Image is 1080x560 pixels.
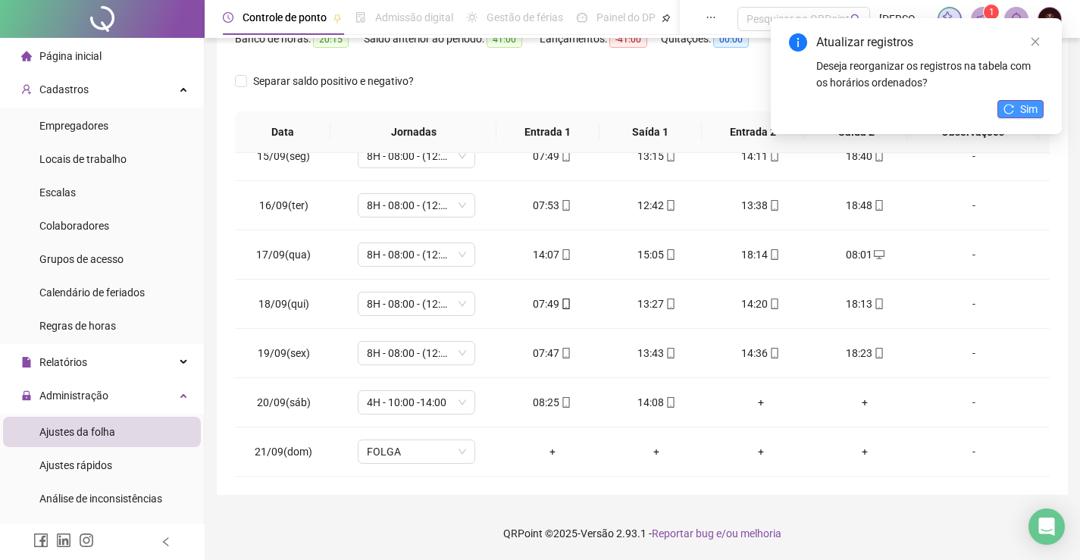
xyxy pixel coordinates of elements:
span: mobile [872,200,884,211]
div: 07:47 [512,345,593,361]
span: close [1030,36,1041,47]
span: user-add [21,84,32,95]
span: mobile [559,200,571,211]
th: Jornadas [330,111,496,153]
span: pushpin [333,14,342,23]
div: 08:25 [512,394,593,411]
div: + [721,443,801,460]
span: FOLGA [367,440,466,463]
div: - [929,345,1019,361]
div: 07:49 [512,148,593,164]
span: 8H - 08:00 - (12:00-13:00) - 17:00 [367,243,466,266]
span: 8H - 08:00 - (12:00-13:00) - 17:00 [367,145,466,167]
div: + [825,394,906,411]
span: home [21,51,32,61]
div: Saldo anterior ao período: [364,30,540,48]
div: 14:36 [721,345,801,361]
th: Entrada 1 [496,111,599,153]
th: Entrada 2 [702,111,805,153]
span: 20:15 [313,31,349,48]
span: Ajustes da folha [39,426,115,438]
img: 2782 [1038,8,1061,30]
span: Separar saldo positivo e negativo? [247,73,420,89]
span: [PERSON_NAME] [879,11,928,27]
span: 18/09(qui) [258,298,309,310]
sup: 1 [984,5,999,20]
span: Cadastros [39,83,89,95]
span: Escalas [39,186,76,199]
div: - [929,197,1019,214]
div: Lançamentos: [540,30,661,48]
span: mobile [768,200,780,211]
span: mobile [559,397,571,408]
span: Análise de inconsistências [39,493,162,505]
div: 12:42 [616,197,697,214]
div: + [512,443,593,460]
span: file [21,357,32,368]
span: 21/09(dom) [255,446,312,458]
span: bell [1010,12,1023,26]
div: + [721,394,801,411]
div: + [616,443,697,460]
span: Controle de ponto [243,11,327,23]
span: instagram [79,533,94,548]
div: - [929,443,1019,460]
span: mobile [872,151,884,161]
div: Atualizar registros [816,33,1044,52]
span: Administração [39,389,108,402]
div: Banco de horas: [235,30,364,48]
span: facebook [33,533,49,548]
span: Relatórios [39,356,87,368]
span: mobile [768,299,780,309]
span: 00:00 [713,31,749,48]
span: 20/09(sáb) [257,396,311,408]
span: mobile [664,151,676,161]
span: mobile [559,348,571,358]
div: Quitações: [661,30,767,48]
span: 15/09(seg) [257,150,310,162]
div: + [825,443,906,460]
div: 15:05 [616,246,697,263]
span: 17/09(qua) [256,249,311,261]
div: 08:01 [825,246,906,263]
span: Colaboradores [39,220,109,232]
span: 8H - 08:00 - (12:00-13:00) - 17:00 [367,194,466,217]
span: dashboard [577,12,587,23]
div: 14:07 [512,246,593,263]
span: 4H - 10:00 -14:00 [367,391,466,414]
span: 16/09(ter) [259,199,308,211]
div: 14:08 [616,394,697,411]
span: mobile [664,299,676,309]
div: 13:43 [616,345,697,361]
span: info-circle [789,33,807,52]
div: - [929,246,1019,263]
div: - [929,296,1019,312]
footer: QRPoint © 2025 - 2.93.1 - [205,507,1080,560]
span: Regras de horas [39,320,116,332]
span: mobile [664,397,676,408]
div: 13:15 [616,148,697,164]
span: mobile [664,200,676,211]
span: Página inicial [39,50,102,62]
span: reload [1003,104,1014,114]
span: notification [976,12,990,26]
span: sun [467,12,477,23]
th: Saída 1 [599,111,703,153]
span: 41:00 [487,31,522,48]
span: mobile [559,299,571,309]
span: Locais de trabalho [39,153,127,165]
th: Data [235,111,330,153]
div: 13:27 [616,296,697,312]
span: Sim [1020,101,1038,117]
span: clock-circle [223,12,233,23]
span: mobile [559,249,571,260]
span: 8H - 08:00 - (12:00-13:00) - 17:00 [367,342,466,364]
span: 1 [989,7,994,17]
span: Painel do DP [596,11,656,23]
span: search [850,14,862,25]
span: -41:00 [609,31,647,48]
span: Ajustes rápidos [39,459,112,471]
div: Deseja reorganizar os registros na tabela com os horários ordenados? [816,58,1044,91]
span: Grupos de acesso [39,253,124,265]
span: Empregadores [39,120,108,132]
